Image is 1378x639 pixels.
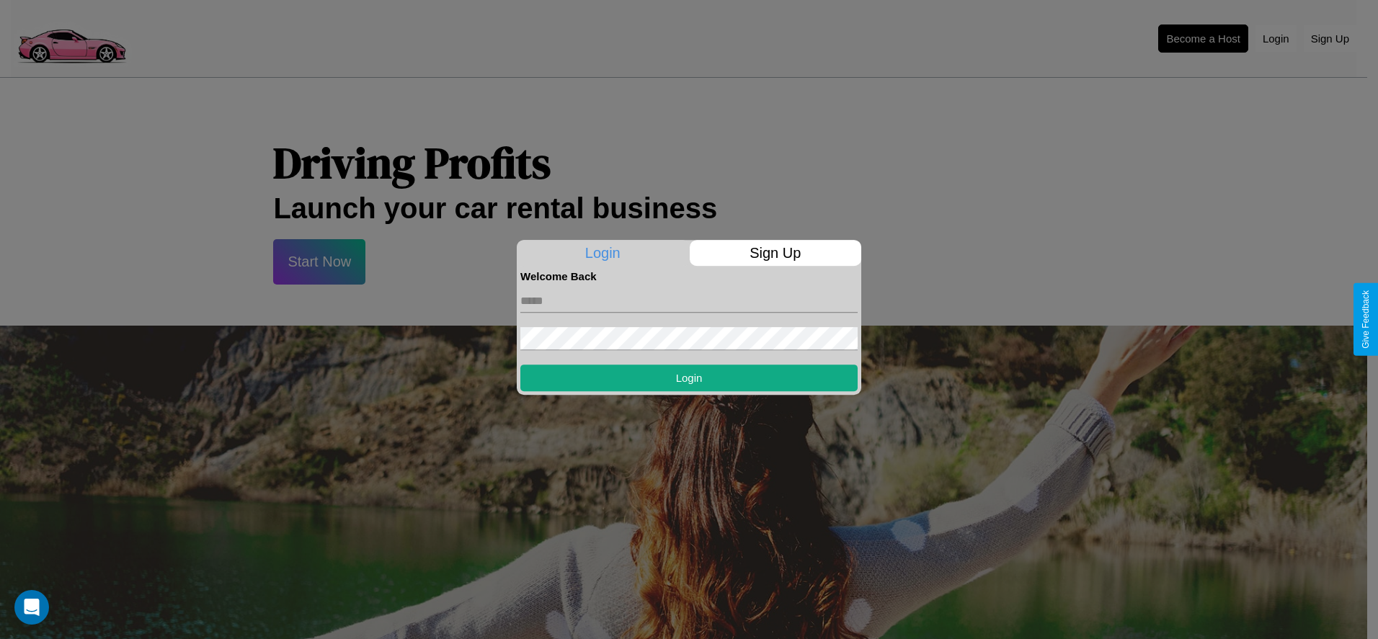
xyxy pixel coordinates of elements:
[517,240,689,266] p: Login
[14,590,49,625] div: Open Intercom Messenger
[1361,290,1371,349] div: Give Feedback
[520,270,858,282] h4: Welcome Back
[690,240,862,266] p: Sign Up
[520,365,858,391] button: Login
